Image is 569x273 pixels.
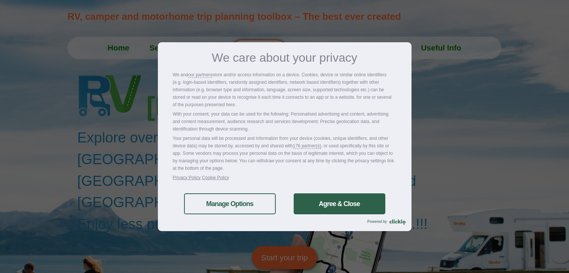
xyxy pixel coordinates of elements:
[173,110,397,133] p: With your consent, your data can be used for the following: Personalised advertising and content,...
[293,142,321,150] a: 176 partner(s)
[173,71,397,108] p: We and store and/or access information on a device. Cookies, device or similar online identifiers...
[184,193,276,214] a: Manage Options
[173,135,397,172] p: Your personal data will be processed and information from your device (cookies, unique identifier...
[173,52,397,64] h3: We care about your privacy
[367,220,389,224] span: Powered by
[202,175,229,180] a: Cookie Policy
[173,175,201,180] a: Privacy Policy
[188,71,212,79] a: our partners
[294,193,385,214] a: Agree & Close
